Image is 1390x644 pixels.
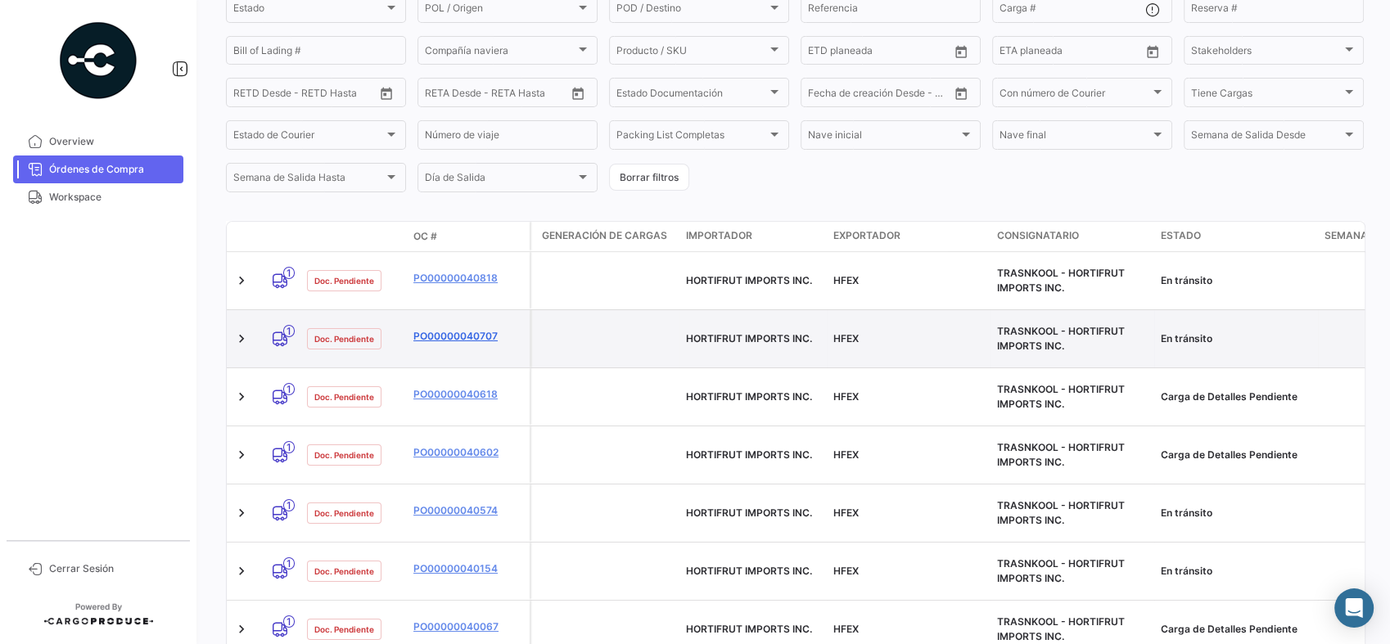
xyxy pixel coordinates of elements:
[49,561,177,576] span: Cerrar Sesión
[997,557,1125,584] span: TRASNKOOL - HORTIFRUT IMPORTS INC.
[13,183,183,211] a: Workspace
[997,228,1079,243] span: Consignatario
[413,503,523,518] a: PO00000040574
[808,47,837,59] input: Desde
[314,448,374,462] span: Doc. Pendiente
[13,128,183,155] a: Overview
[283,499,295,511] span: 1
[466,89,533,101] input: Hasta
[1000,132,1150,143] span: Nave final
[1161,564,1311,579] div: En tránsito
[314,623,374,636] span: Doc. Pendiente
[1191,89,1342,101] span: Tiene Cargas
[1161,331,1311,346] div: En tránsito
[833,274,859,286] span: HFEX
[808,89,837,101] input: Desde
[233,272,250,289] a: Expand/Collapse Row
[808,132,959,143] span: Nave inicial
[833,390,859,403] span: HFEX
[997,499,1125,526] span: TRASNKOOL - HORTIFRUT IMPORTS INC.
[49,162,177,177] span: Órdenes de Compra
[686,274,812,286] span: HORTIFRUT IMPORTS INC.
[49,134,177,149] span: Overview
[616,47,767,59] span: Producto / SKU
[1334,588,1374,628] div: Abrir Intercom Messenger
[233,132,384,143] span: Estado de Courier
[679,222,827,251] datatable-header-cell: Importador
[686,448,812,461] span: HORTIFRUT IMPORTS INC.
[991,222,1154,251] datatable-header-cell: Consignatario
[616,5,767,16] span: POD / Destino
[233,5,384,16] span: Estado
[314,565,374,578] span: Doc. Pendiente
[833,332,859,345] span: HFEX
[849,47,916,59] input: Hasta
[686,228,752,243] span: Importador
[300,230,407,243] datatable-header-cell: Estado Doc.
[1140,39,1165,64] button: Open calendar
[314,507,374,520] span: Doc. Pendiente
[13,155,183,183] a: Órdenes de Compra
[532,222,679,251] datatable-header-cell: Generación de cargas
[233,331,250,347] a: Expand/Collapse Row
[283,325,295,337] span: 1
[283,557,295,570] span: 1
[233,447,250,463] a: Expand/Collapse Row
[57,20,139,101] img: powered-by.png
[566,81,590,106] button: Open calendar
[413,445,523,460] a: PO00000040602
[1191,132,1342,143] span: Semana de Salida Desde
[1040,47,1108,59] input: Hasta
[233,621,250,637] a: Expand/Collapse Row
[413,619,523,634] a: PO00000040067
[616,132,767,143] span: Packing List Completas
[314,390,374,403] span: Doc. Pendiente
[1191,47,1342,59] span: Stakeholders
[283,615,295,628] span: 1
[949,39,973,64] button: Open calendar
[686,390,812,403] span: HORTIFRUT IMPORTS INC.
[1161,273,1311,288] div: En tránsito
[283,267,295,279] span: 1
[997,615,1125,642] span: TRASNKOOL - HORTIFRUT IMPORTS INC.
[609,164,689,191] button: Borrar filtros
[997,383,1125,410] span: TRASNKOOL - HORTIFRUT IMPORTS INC.
[283,383,295,395] span: 1
[1161,390,1311,404] div: Carga de Detalles Pendiente
[1000,47,1029,59] input: Desde
[833,228,900,243] span: Exportador
[233,174,384,186] span: Semana de Salida Hasta
[686,332,812,345] span: HORTIFRUT IMPORTS INC.
[413,561,523,576] a: PO00000040154
[49,190,177,205] span: Workspace
[413,229,437,244] span: OC #
[686,623,812,635] span: HORTIFRUT IMPORTS INC.
[283,441,295,453] span: 1
[827,222,991,251] datatable-header-cell: Exportador
[849,89,916,101] input: Hasta
[233,89,263,101] input: Desde
[949,81,973,106] button: Open calendar
[425,89,454,101] input: Desde
[616,89,767,101] span: Estado Documentación
[542,228,667,243] span: Generación de cargas
[233,505,250,521] a: Expand/Collapse Row
[833,507,859,519] span: HFEX
[314,274,374,287] span: Doc. Pendiente
[1000,89,1150,101] span: Con número de Courier
[407,223,530,250] datatable-header-cell: OC #
[413,387,523,402] a: PO00000040618
[1161,228,1201,243] span: Estado
[997,325,1125,352] span: TRASNKOOL - HORTIFRUT IMPORTS INC.
[997,267,1125,294] span: TRASNKOOL - HORTIFRUT IMPORTS INC.
[425,174,575,186] span: Día de Salida
[314,332,374,345] span: Doc. Pendiente
[1161,506,1311,520] div: En tránsito
[374,81,399,106] button: Open calendar
[425,5,575,16] span: POL / Origen
[833,565,859,577] span: HFEX
[686,507,812,519] span: HORTIFRUT IMPORTS INC.
[259,230,300,243] datatable-header-cell: Modo de Transporte
[233,563,250,579] a: Expand/Collapse Row
[1154,222,1318,251] datatable-header-cell: Estado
